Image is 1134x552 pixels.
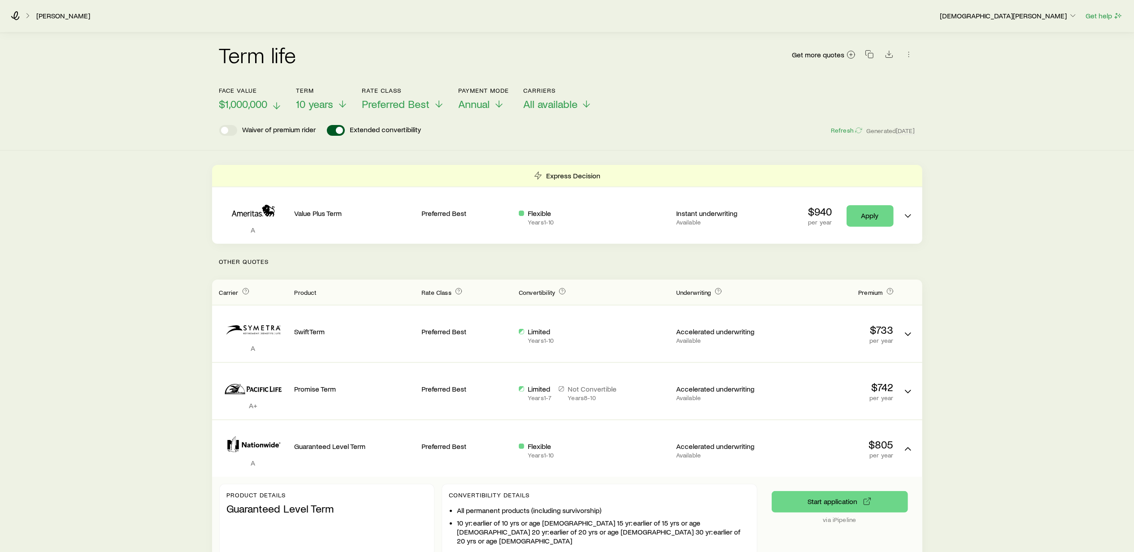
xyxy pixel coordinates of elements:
[227,502,427,515] p: Guaranteed Level Term
[459,98,490,110] span: Annual
[296,98,334,110] span: 10 years
[295,442,415,451] p: Guaranteed Level Term
[676,394,766,401] p: Available
[519,289,555,296] span: Convertibility
[792,51,845,58] span: Get more quotes
[676,219,766,226] p: Available
[676,452,766,459] p: Available
[528,452,554,459] p: Years 1 - 10
[295,209,415,218] p: Value Plus Term
[523,87,592,94] p: Carriers
[219,225,287,234] p: A
[773,394,894,401] p: per year
[808,219,832,226] p: per year
[858,289,882,296] span: Premium
[523,98,578,110] span: All available
[773,452,894,459] p: per year
[528,442,554,451] p: Flexible
[295,289,317,296] span: Product
[362,87,444,94] p: Rate Class
[227,492,427,499] p: Product details
[568,394,617,401] p: Years 8 - 10
[421,209,512,218] p: Preferred Best
[792,50,856,60] a: Get more quotes
[568,384,617,393] p: Not Convertible
[421,327,512,336] p: Preferred Best
[808,205,832,218] p: $940
[219,87,282,111] button: Face value$1,000,000
[350,125,421,136] p: Extended convertibility
[528,327,554,336] p: Limited
[773,323,894,336] p: $733
[219,344,287,353] p: A
[457,518,750,545] li: 10 yr: earlier of 10 yrs or age [DEMOGRAPHIC_DATA] 15 yr: earlier of 15 yrs or age [DEMOGRAPHIC_D...
[528,219,554,226] p: Years 1 - 10
[1085,11,1123,21] button: Get help
[676,442,766,451] p: Accelerated underwriting
[219,44,296,65] h2: Term life
[940,11,1078,20] p: [DEMOGRAPHIC_DATA][PERSON_NAME]
[219,87,282,94] p: Face value
[676,337,766,344] p: Available
[772,491,908,513] button: via iPipeline
[939,11,1078,22] button: [DEMOGRAPHIC_DATA][PERSON_NAME]
[772,516,908,523] p: via iPipeline
[212,244,922,280] p: Other Quotes
[449,492,750,499] p: Convertibility Details
[219,458,287,467] p: A
[528,394,552,401] p: Years 1 - 7
[773,438,894,451] p: $805
[676,384,766,393] p: Accelerated underwriting
[212,165,922,244] div: Term quotes
[773,381,894,393] p: $742
[295,384,415,393] p: Promise Term
[296,87,348,94] p: Term
[896,127,915,135] span: [DATE]
[676,289,711,296] span: Underwriting
[421,384,512,393] p: Preferred Best
[459,87,509,94] p: Payment Mode
[219,98,268,110] span: $1,000,000
[676,209,766,218] p: Instant underwriting
[219,401,287,410] p: A+
[523,87,592,111] button: CarriersAll available
[295,327,415,336] p: SwiftTerm
[528,209,554,218] p: Flexible
[528,384,552,393] p: Limited
[36,12,91,20] a: [PERSON_NAME]
[219,289,239,296] span: Carrier
[362,87,444,111] button: Rate ClassPreferred Best
[676,327,766,336] p: Accelerated underwriting
[362,98,430,110] span: Preferred Best
[847,205,894,227] a: Apply
[773,337,894,344] p: per year
[421,289,452,296] span: Rate Class
[546,171,600,180] p: Express Decision
[528,337,554,344] p: Years 1 - 10
[421,442,512,451] p: Preferred Best
[830,126,863,135] button: Refresh
[883,52,895,60] a: Download CSV
[866,127,915,135] span: Generated
[243,125,316,136] p: Waiver of premium rider
[457,506,750,515] li: All permanent products (including survivorship)
[459,87,509,111] button: Payment ModeAnnual
[296,87,348,111] button: Term10 years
